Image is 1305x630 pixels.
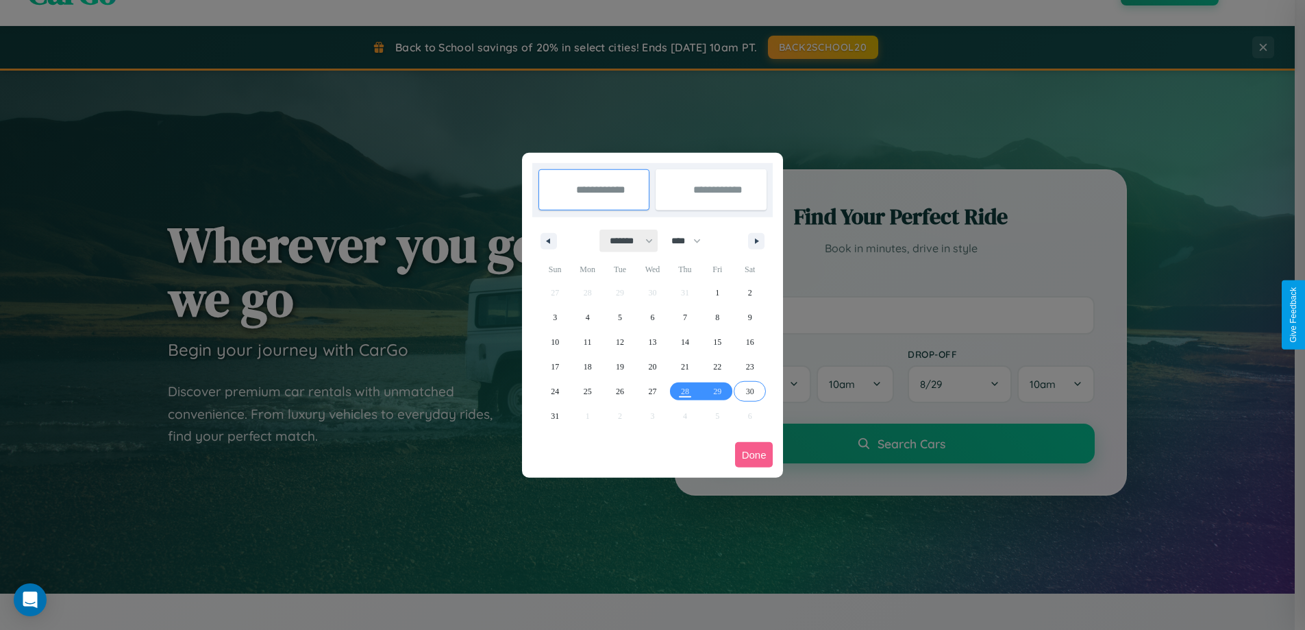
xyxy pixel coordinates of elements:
[701,379,734,404] button: 29
[618,305,622,330] span: 5
[636,379,669,404] button: 27
[553,305,557,330] span: 3
[636,330,669,354] button: 13
[616,379,624,404] span: 26
[604,258,636,280] span: Tue
[734,258,766,280] span: Sat
[735,442,773,468] button: Done
[650,305,654,330] span: 6
[604,354,636,379] button: 19
[539,258,571,280] span: Sun
[701,258,734,280] span: Fri
[669,258,701,280] span: Thu
[551,379,559,404] span: 24
[669,379,701,404] button: 28
[551,330,559,354] span: 10
[551,404,559,428] span: 31
[701,354,734,379] button: 22
[734,330,766,354] button: 16
[713,379,721,404] span: 29
[604,305,636,330] button: 5
[681,354,689,379] span: 21
[683,305,687,330] span: 7
[584,330,592,354] span: 11
[715,280,719,305] span: 1
[648,330,656,354] span: 13
[701,305,734,330] button: 8
[636,305,669,330] button: 6
[734,305,766,330] button: 9
[604,379,636,404] button: 26
[734,280,766,305] button: 2
[616,354,624,379] span: 19
[701,280,734,305] button: 1
[551,354,559,379] span: 17
[571,354,604,379] button: 18
[586,305,590,330] span: 4
[748,305,752,330] span: 9
[636,354,669,379] button: 20
[734,379,766,404] button: 30
[746,330,754,354] span: 16
[669,305,701,330] button: 7
[648,379,656,404] span: 27
[14,583,47,616] div: Open Intercom Messenger
[571,305,604,330] button: 4
[648,354,656,379] span: 20
[1289,287,1298,343] div: Give Feedback
[539,354,571,379] button: 17
[616,330,624,354] span: 12
[539,330,571,354] button: 10
[539,404,571,428] button: 31
[669,330,701,354] button: 14
[584,354,592,379] span: 18
[539,379,571,404] button: 24
[746,354,754,379] span: 23
[715,305,719,330] span: 8
[701,330,734,354] button: 15
[636,258,669,280] span: Wed
[539,305,571,330] button: 3
[746,379,754,404] span: 30
[748,280,752,305] span: 2
[681,330,689,354] span: 14
[571,379,604,404] button: 25
[571,258,604,280] span: Mon
[734,354,766,379] button: 23
[604,330,636,354] button: 12
[681,379,689,404] span: 28
[713,330,721,354] span: 15
[713,354,721,379] span: 22
[669,354,701,379] button: 21
[571,330,604,354] button: 11
[584,379,592,404] span: 25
